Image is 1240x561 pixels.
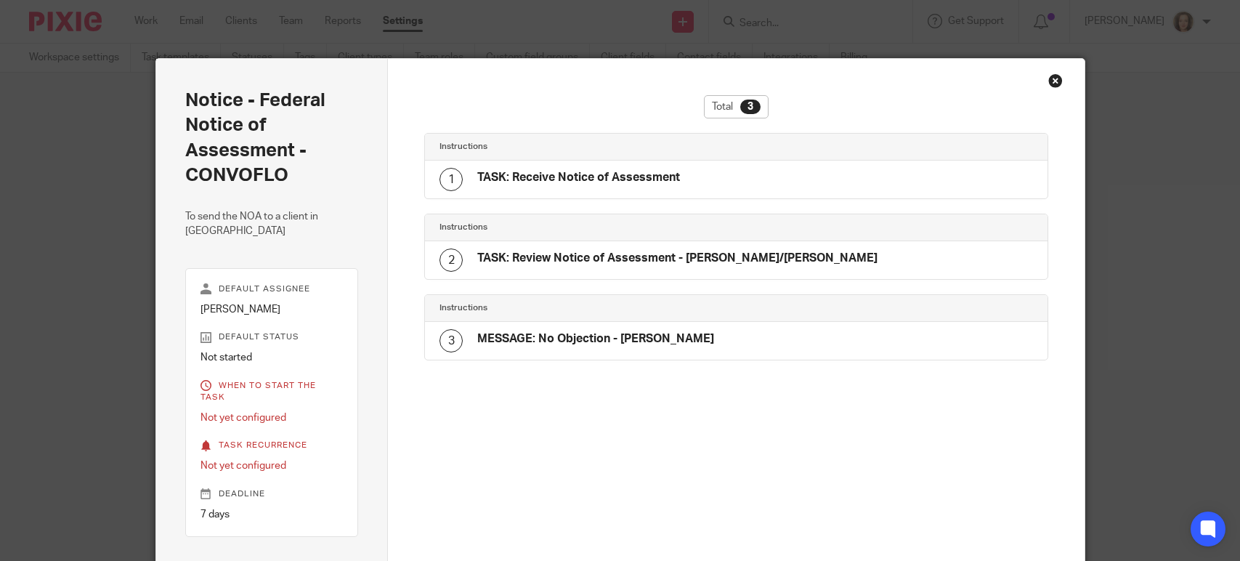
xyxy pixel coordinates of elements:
p: Not yet configured [200,411,344,425]
p: Not started [200,350,344,365]
div: 1 [439,168,463,191]
p: Deadline [200,488,344,500]
h4: Instructions [439,222,736,233]
div: Close this dialog window [1048,73,1063,88]
div: Total [704,95,769,118]
p: 7 days [200,507,344,522]
p: Task recurrence [200,440,344,451]
p: Default assignee [200,283,344,295]
div: 2 [439,249,463,272]
div: 3 [740,100,761,114]
h4: MESSAGE: No Objection - [PERSON_NAME] [477,331,714,347]
p: Not yet configured [200,459,344,473]
h4: Instructions [439,141,736,153]
h4: TASK: Review Notice of Assessment - [PERSON_NAME]/[PERSON_NAME] [477,251,878,266]
h2: Notice - Federal Notice of Assessment - CONVOFLO [185,88,359,187]
h4: TASK: Receive Notice of Assessment [477,170,680,185]
p: When to start the task [200,380,344,403]
p: To send the NOA to a client in [GEOGRAPHIC_DATA] [185,209,359,239]
h4: Instructions [439,302,736,314]
div: 3 [439,329,463,352]
p: [PERSON_NAME] [200,302,344,317]
p: Default status [200,331,344,343]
